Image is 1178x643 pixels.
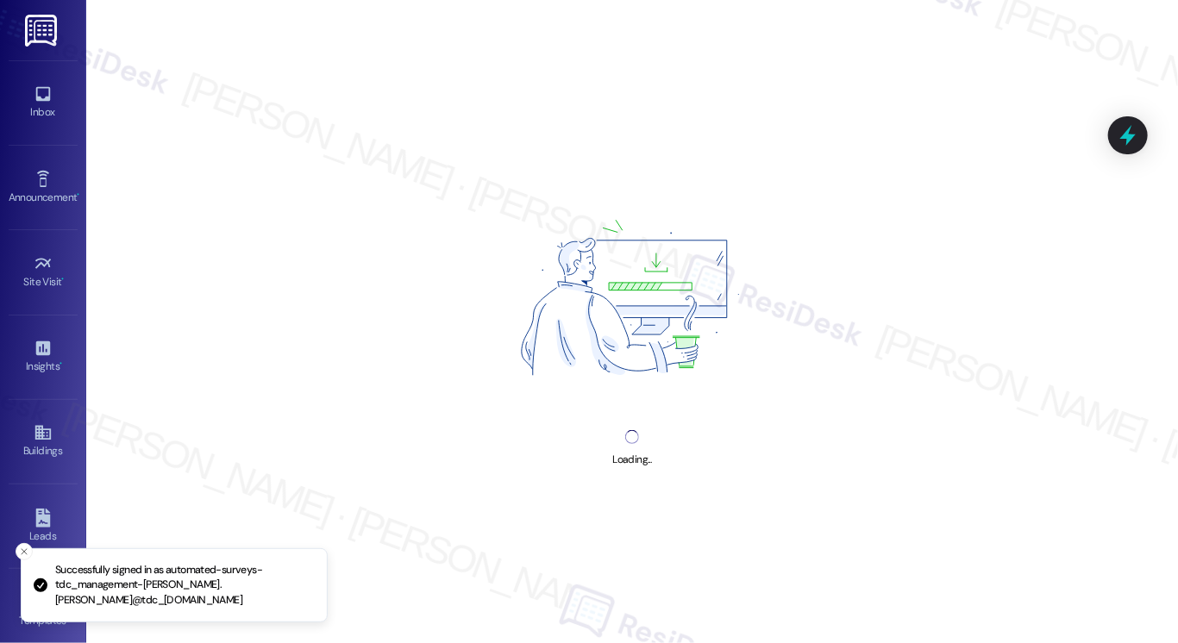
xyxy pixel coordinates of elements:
button: Close toast [16,543,33,560]
img: ResiDesk Logo [25,15,60,47]
div: Loading... [612,451,651,469]
span: • [60,358,62,370]
a: Inbox [9,79,78,126]
span: • [62,273,65,285]
p: Successfully signed in as automated-surveys-tdc_management-[PERSON_NAME].[PERSON_NAME]@tdc_[DOMAI... [55,563,313,609]
a: Leads [9,503,78,550]
a: Insights • [9,334,78,380]
a: Templates • [9,588,78,634]
a: Buildings [9,418,78,465]
span: • [77,189,79,201]
a: Site Visit • [9,249,78,296]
